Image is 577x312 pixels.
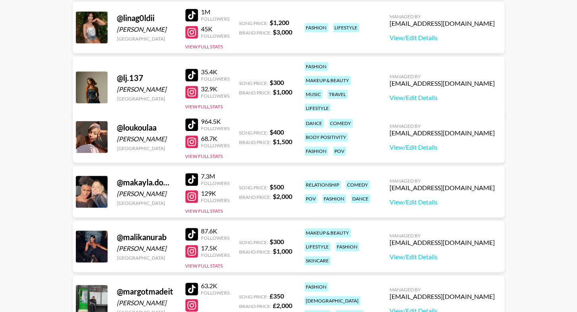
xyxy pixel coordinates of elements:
[305,256,331,265] div: skincare
[346,180,370,189] div: comedy
[305,62,328,71] div: fashion
[390,73,495,79] div: Managed By
[270,183,284,191] strong: $ 500
[185,263,223,269] button: View Full Stats
[201,33,230,39] div: Followers
[117,299,176,307] div: [PERSON_NAME]
[305,194,318,203] div: pov
[322,194,346,203] div: fashion
[117,145,176,151] div: [GEOGRAPHIC_DATA]
[305,133,348,142] div: body positivity
[201,189,230,197] div: 129K
[390,123,495,129] div: Managed By
[201,135,230,143] div: 68.7K
[201,85,230,93] div: 32.9K
[117,287,176,297] div: @ margotmadeit
[117,123,176,133] div: @ loukoulaa
[305,296,361,305] div: [DEMOGRAPHIC_DATA]
[239,294,268,300] span: Song Price:
[333,146,346,156] div: pov
[117,232,176,242] div: @ malikanurab
[201,8,230,16] div: 1M
[117,255,176,261] div: [GEOGRAPHIC_DATA]
[270,292,284,300] strong: £ 350
[273,88,293,96] strong: $ 1,000
[390,233,495,239] div: Managed By
[117,73,176,83] div: @ lj.137
[305,242,331,251] div: lifestyle
[239,139,272,145] span: Brand Price:
[201,235,230,241] div: Followers
[329,119,353,128] div: comedy
[239,90,272,96] span: Brand Price:
[390,129,495,137] div: [EMAIL_ADDRESS][DOMAIN_NAME]
[390,13,495,19] div: Managed By
[117,190,176,198] div: [PERSON_NAME]
[201,172,230,180] div: 7.3M
[117,13,176,23] div: @ linag0ldii
[239,80,268,86] span: Song Price:
[333,23,359,32] div: lifestyle
[390,143,495,151] a: View/Edit Details
[201,76,230,82] div: Followers
[117,135,176,143] div: [PERSON_NAME]
[201,25,230,33] div: 45K
[270,19,289,26] strong: $ 1,200
[239,239,268,245] span: Song Price:
[390,94,495,102] a: View/Edit Details
[117,25,176,33] div: [PERSON_NAME]
[390,178,495,184] div: Managed By
[201,227,230,235] div: 87.6K
[117,245,176,252] div: [PERSON_NAME]
[270,238,284,245] strong: $ 300
[305,180,341,189] div: relationship
[117,85,176,93] div: [PERSON_NAME]
[201,68,230,76] div: 35.4K
[390,19,495,27] div: [EMAIL_ADDRESS][DOMAIN_NAME]
[239,130,268,136] span: Song Price:
[390,184,495,192] div: [EMAIL_ADDRESS][DOMAIN_NAME]
[117,96,176,102] div: [GEOGRAPHIC_DATA]
[273,138,293,145] strong: $ 1,500
[185,208,223,214] button: View Full Stats
[273,247,293,255] strong: $ 1,000
[201,252,230,258] div: Followers
[201,197,230,203] div: Followers
[185,153,223,159] button: View Full Stats
[239,303,272,309] span: Brand Price:
[390,287,495,293] div: Managed By
[390,198,495,206] a: View/Edit Details
[390,253,495,261] a: View/Edit Details
[117,36,176,42] div: [GEOGRAPHIC_DATA]
[270,79,284,86] strong: $ 300
[273,302,293,309] strong: £ 2,000
[328,90,348,99] div: travel
[305,146,328,156] div: fashion
[201,16,230,22] div: Followers
[201,290,230,296] div: Followers
[239,20,268,26] span: Song Price:
[270,128,284,136] strong: $ 400
[201,117,230,125] div: 964.5K
[305,282,328,291] div: fashion
[117,177,176,187] div: @ makayla.domagalski1
[239,194,272,200] span: Brand Price:
[305,104,331,113] div: lifestyle
[305,228,351,237] div: makeup & beauty
[185,44,223,50] button: View Full Stats
[201,93,230,99] div: Followers
[305,90,323,99] div: music
[201,244,230,252] div: 17.5K
[239,185,268,191] span: Song Price:
[201,180,230,186] div: Followers
[117,200,176,206] div: [GEOGRAPHIC_DATA]
[305,23,328,32] div: fashion
[273,28,293,36] strong: $ 3,000
[239,249,272,255] span: Brand Price:
[185,104,223,110] button: View Full Stats
[390,239,495,247] div: [EMAIL_ADDRESS][DOMAIN_NAME]
[390,79,495,87] div: [EMAIL_ADDRESS][DOMAIN_NAME]
[305,76,351,85] div: makeup & beauty
[273,193,293,200] strong: $ 2,000
[239,30,272,36] span: Brand Price:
